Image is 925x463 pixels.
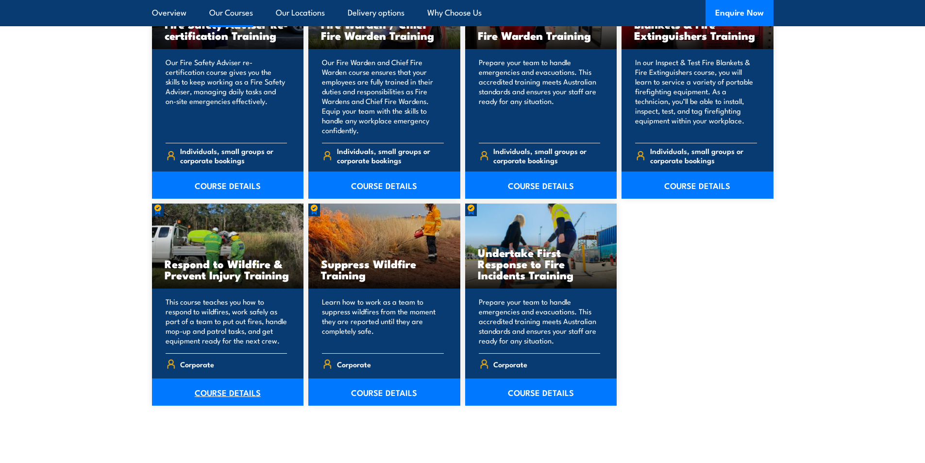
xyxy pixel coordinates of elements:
[165,258,291,280] h3: Respond to Wildfire & Prevent Injury Training
[634,7,761,41] h3: Inspect & Test Fire Blankets & Fire Extinguishers Training
[493,357,527,372] span: Corporate
[166,57,287,135] p: Our Fire Safety Adviser re-certification course gives you the skills to keep working as a Fire Sa...
[465,171,617,199] a: COURSE DETAILS
[166,297,287,345] p: This course teaches you how to respond to wildfires, work safely as part of a team to put out fir...
[650,146,757,165] span: Individuals, small groups or corporate bookings
[622,171,774,199] a: COURSE DETAILS
[478,247,605,280] h3: Undertake First Response to Fire Incidents Training
[180,357,214,372] span: Corporate
[165,18,291,41] h3: Fire Safety Adviser Re-certification Training
[152,378,304,406] a: COURSE DETAILS
[478,30,605,41] h3: Fire Warden Training
[321,18,448,41] h3: Fire Warden / Chief Fire Warden Training
[308,378,460,406] a: COURSE DETAILS
[322,297,444,345] p: Learn how to work as a team to suppress wildfires from the moment they are reported until they ar...
[321,258,448,280] h3: Suppress Wildfire Training
[337,357,371,372] span: Corporate
[493,146,600,165] span: Individuals, small groups or corporate bookings
[635,57,757,135] p: In our Inspect & Test Fire Blankets & Fire Extinguishers course, you will learn to service a vari...
[322,57,444,135] p: Our Fire Warden and Chief Fire Warden course ensures that your employees are fully trained in the...
[465,378,617,406] a: COURSE DETAILS
[308,171,460,199] a: COURSE DETAILS
[180,146,287,165] span: Individuals, small groups or corporate bookings
[337,146,444,165] span: Individuals, small groups or corporate bookings
[479,57,601,135] p: Prepare your team to handle emergencies and evacuations. This accredited training meets Australia...
[479,297,601,345] p: Prepare your team to handle emergencies and evacuations. This accredited training meets Australia...
[152,171,304,199] a: COURSE DETAILS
